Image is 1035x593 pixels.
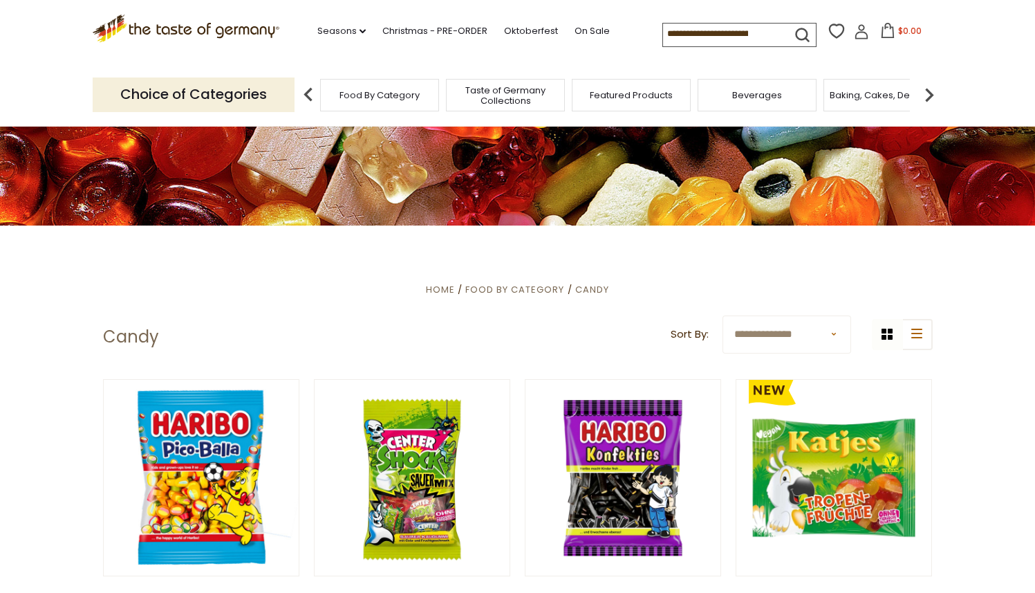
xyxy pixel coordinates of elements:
[382,24,487,39] a: Christmas - PRE-ORDER
[295,81,322,109] img: previous arrow
[426,283,455,296] a: Home
[590,90,673,100] a: Featured Products
[103,327,159,347] h1: Candy
[465,283,564,296] a: Food By Category
[93,77,295,111] p: Choice of Categories
[315,380,510,576] img: Center Shock "Sour Mix" Chewing Gums, 11 pieces, 44g
[317,24,366,39] a: Seasons
[575,24,610,39] a: On Sale
[525,380,721,576] img: Haribo "Konfekties" Candy Coated Licorice Assortment 160g - Made in Germany
[915,81,943,109] img: next arrow
[339,90,420,100] a: Food By Category
[504,24,558,39] a: Oktoberfest
[736,380,932,576] img: Katjes "Tropenfruechte" Tropical Flavors Gummies, 175g
[575,283,609,296] a: Candy
[898,25,922,37] span: $0.00
[872,23,931,44] button: $0.00
[830,90,937,100] a: Baking, Cakes, Desserts
[104,380,299,576] img: Haribo "Pico-Balla" Mixed Gummy and Marshmallow Candies, 160g - Made in Germany
[450,85,561,106] a: Taste of Germany Collections
[732,90,782,100] a: Beverages
[671,326,709,343] label: Sort By:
